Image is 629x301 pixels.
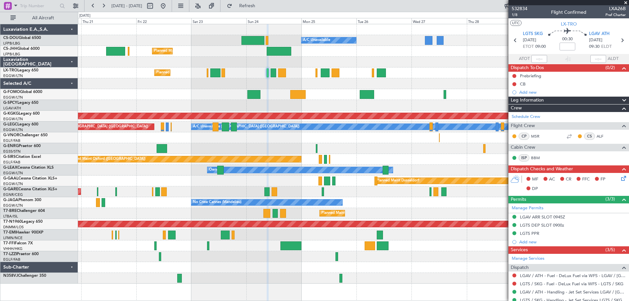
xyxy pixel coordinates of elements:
div: Tue 26 [356,18,411,24]
span: 09:30 [589,44,600,50]
a: G-FOMOGlobal 6000 [3,90,42,94]
div: Fri 22 [136,18,191,24]
span: CS-JHH [3,47,17,51]
a: EGGW/LTN [3,203,23,208]
a: LTBA/ISL [3,214,18,219]
div: Unplanned Maint Oxford ([GEOGRAPHIC_DATA]) [63,154,145,164]
div: CB [520,81,525,87]
div: Planned Maint [GEOGRAPHIC_DATA] ([GEOGRAPHIC_DATA]) [321,208,425,218]
span: All Aircraft [17,16,69,20]
input: Trip Number [20,1,58,11]
span: [DATE] [523,37,536,44]
a: Manage Services [512,255,544,262]
a: LGTS / SKG - Fuel - DeLux Fuel via WFS - LGTS / SKG [520,281,623,287]
div: Thu 21 [81,18,136,24]
div: No Crew Cannes (Mandelieu) [193,198,241,207]
div: LGTS PPR [520,231,539,236]
a: MSR [531,133,546,139]
span: CR [566,176,571,183]
span: G-FOMO [3,90,20,94]
div: Add new [519,89,626,95]
a: T7-LZZIPraetor 600 [3,252,39,256]
a: T7-FFIFalcon 7X [3,241,33,245]
a: Schedule Crew [512,114,540,120]
div: Add new [519,239,626,245]
span: T7-N1960 [3,220,22,224]
span: LX-TRO [3,68,17,72]
div: CS [584,133,595,140]
span: FFC [582,176,590,183]
span: 1/8 [512,12,527,18]
span: ALDT [608,56,619,62]
div: CP [519,133,529,140]
span: G-GARE [3,187,18,191]
span: Services [511,246,528,254]
span: T7-FFI [3,241,15,245]
span: Dispatch [511,264,529,272]
span: Cabin Crew [511,144,535,151]
span: G-SPCY [3,101,17,105]
input: --:-- [531,55,547,63]
span: T7-LZZI [3,252,17,256]
span: G-LEGC [3,122,17,126]
span: [DATE] [589,37,602,44]
span: G-KGKG [3,112,19,116]
span: AC [549,176,555,183]
div: Planned Maint [GEOGRAPHIC_DATA] ([GEOGRAPHIC_DATA]) [156,68,259,78]
a: EGSS/STN [3,149,21,154]
span: G-JAGA [3,198,18,202]
span: ETOT [523,44,534,50]
button: All Aircraft [7,13,71,23]
a: G-SIRSCitation Excel [3,155,41,159]
span: FP [600,176,605,183]
div: Sun 24 [246,18,301,24]
div: LGAV ARR SLOT 0945Z [520,214,565,220]
span: LXA26B [605,5,626,12]
a: DNMM/LOS [3,225,24,230]
div: A/C Unavailable [303,35,330,45]
a: Manage Permits [512,205,543,212]
span: 532834 [512,5,527,12]
span: LGAV ATH [589,31,610,37]
a: EGLF/FAB [3,160,20,165]
a: N358VJChallenger 350 [3,274,46,278]
a: EGGW/LTN [3,117,23,122]
div: LGTS DEP SLOT 0900z [520,222,564,228]
span: ATOT [519,56,530,62]
a: CS-DOUGlobal 6500 [3,36,41,40]
a: G-LEGCLegacy 600 [3,122,38,126]
div: Owner [209,165,220,175]
span: LX-TRO [561,21,577,28]
a: CS-JHHGlobal 6000 [3,47,40,51]
span: MF [532,176,538,183]
div: Planned Maint Dusseldorf [376,176,419,186]
span: N358VJ [3,274,18,278]
span: [DATE] - [DATE] [111,3,142,9]
div: A/C Unavailable [GEOGRAPHIC_DATA] ([GEOGRAPHIC_DATA]) [193,122,299,132]
div: Flight Confirmed [551,9,586,16]
a: EGGW/LTN [3,73,23,78]
span: G-SIRS [3,155,16,159]
a: G-LEAXCessna Citation XLS [3,166,54,170]
a: G-GAALCessna Citation XLS+ [3,177,57,180]
span: G-ENRG [3,144,19,148]
span: (3/3) [605,196,615,202]
a: EGGW/LTN [3,95,23,100]
a: LGAV / ATH - Handling - Jet Set Services LGAV / [GEOGRAPHIC_DATA] [520,289,626,295]
a: LFPB/LBG [3,52,20,57]
a: LFMN/NCE [3,235,23,240]
a: EGGW/LTN [3,127,23,132]
span: T7-EMI [3,231,16,235]
a: G-JAGAPhenom 300 [3,198,41,202]
div: Prebriefing [520,73,541,79]
span: Pref Charter [605,12,626,18]
span: Dispatch To-Dos [511,64,544,72]
span: G-LEAX [3,166,17,170]
span: Refresh [234,4,261,8]
a: LX-TROLegacy 650 [3,68,38,72]
a: G-VNORChallenger 650 [3,133,48,137]
span: 00:30 [562,36,573,43]
a: G-SPCYLegacy 650 [3,101,38,105]
button: UTC [510,20,522,26]
span: G-VNOR [3,133,19,137]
